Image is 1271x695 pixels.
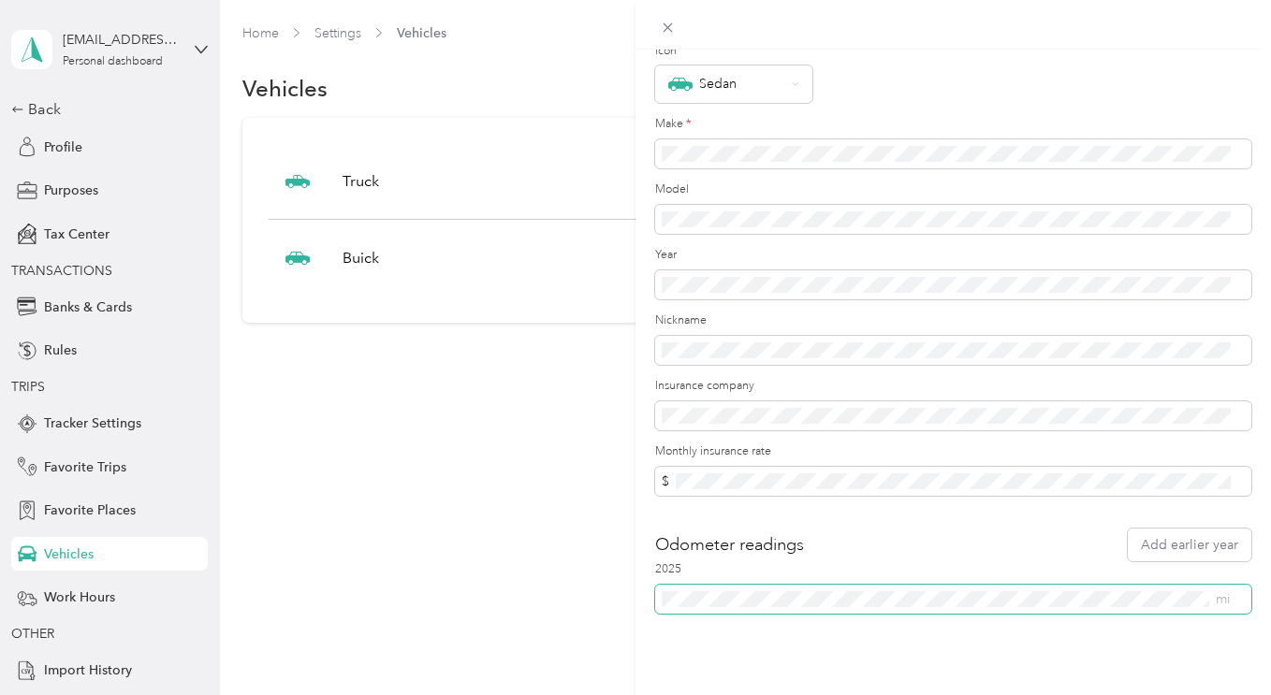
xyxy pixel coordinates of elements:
[1128,528,1251,561] button: Add earlier year
[1216,591,1230,607] span: mi
[655,532,804,557] h2: Odometer readings
[668,72,693,96] img: Sedan
[668,72,785,96] div: Sedan
[655,116,1251,133] label: Make
[655,443,1251,460] label: Monthly insurance rate
[655,247,1251,264] label: Year
[655,312,1251,329] label: Nickname
[662,473,669,489] span: $
[655,561,1251,578] label: 2025
[655,43,1251,60] label: Icon
[655,378,1251,395] label: Insurance company
[655,181,1251,198] label: Model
